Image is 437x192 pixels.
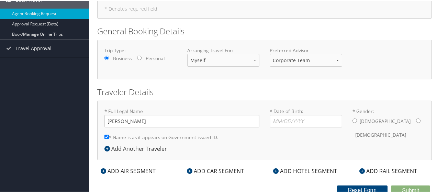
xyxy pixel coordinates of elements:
label: * Name is as it appears on Government issued ID. [104,130,218,143]
span: Travel Approval [15,39,52,56]
label: Business [113,54,132,61]
label: * Full Legal Name [104,107,259,127]
input: * Gender:[DEMOGRAPHIC_DATA][DEMOGRAPHIC_DATA] [416,118,421,122]
input: * Date of Birth: [270,114,342,127]
div: ADD RAIL SEGMENT [356,166,421,174]
h5: * Denotes required field [104,6,425,11]
label: Preferred Advisor [270,46,342,53]
div: ADD HOTEL SEGMENT [270,166,340,174]
div: ADD AIR SEGMENT [97,166,159,174]
input: * Gender:[DEMOGRAPHIC_DATA][DEMOGRAPHIC_DATA] [352,118,357,122]
label: * Date of Birth: [270,107,342,127]
h2: General Booking Details [97,25,432,36]
div: ADD CAR SEGMENT [183,166,247,174]
label: Arranging Travel For: [187,46,260,53]
div: Add Another Traveler [104,144,170,152]
input: * Name is as it appears on Government issued ID. [104,134,109,138]
label: Trip Type: [104,46,177,53]
label: * Gender: [352,107,425,141]
label: Personal [146,54,165,61]
label: [DEMOGRAPHIC_DATA] [360,114,411,127]
label: [DEMOGRAPHIC_DATA] [355,128,406,141]
input: * Full Legal Name [104,114,259,127]
h2: Traveler Details [97,86,432,97]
